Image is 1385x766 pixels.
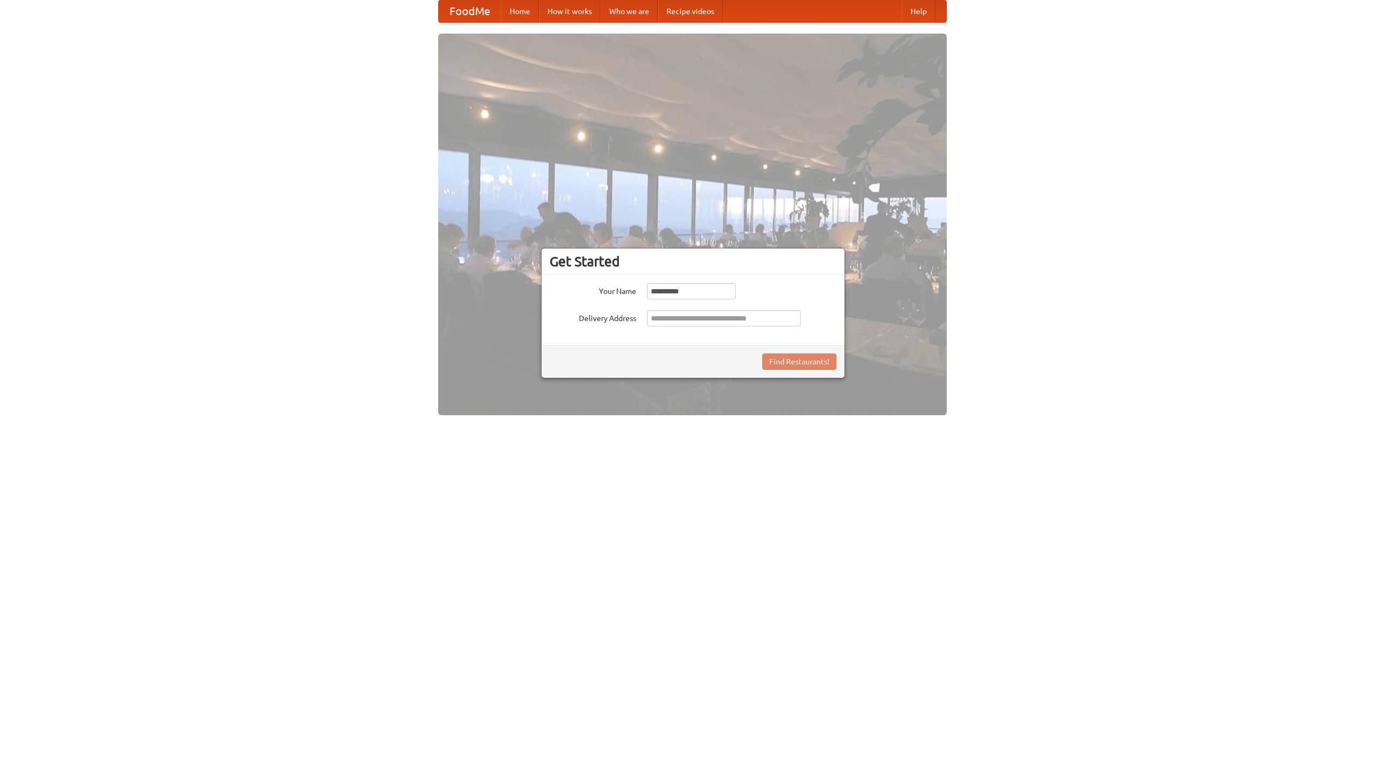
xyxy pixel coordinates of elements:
a: FoodMe [439,1,501,22]
a: Help [902,1,935,22]
a: Who we are [601,1,658,22]
label: Your Name [550,283,636,297]
a: How it works [539,1,601,22]
button: Find Restaurants! [762,353,836,370]
label: Delivery Address [550,310,636,324]
a: Recipe videos [658,1,723,22]
h3: Get Started [550,253,836,270]
a: Home [501,1,539,22]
